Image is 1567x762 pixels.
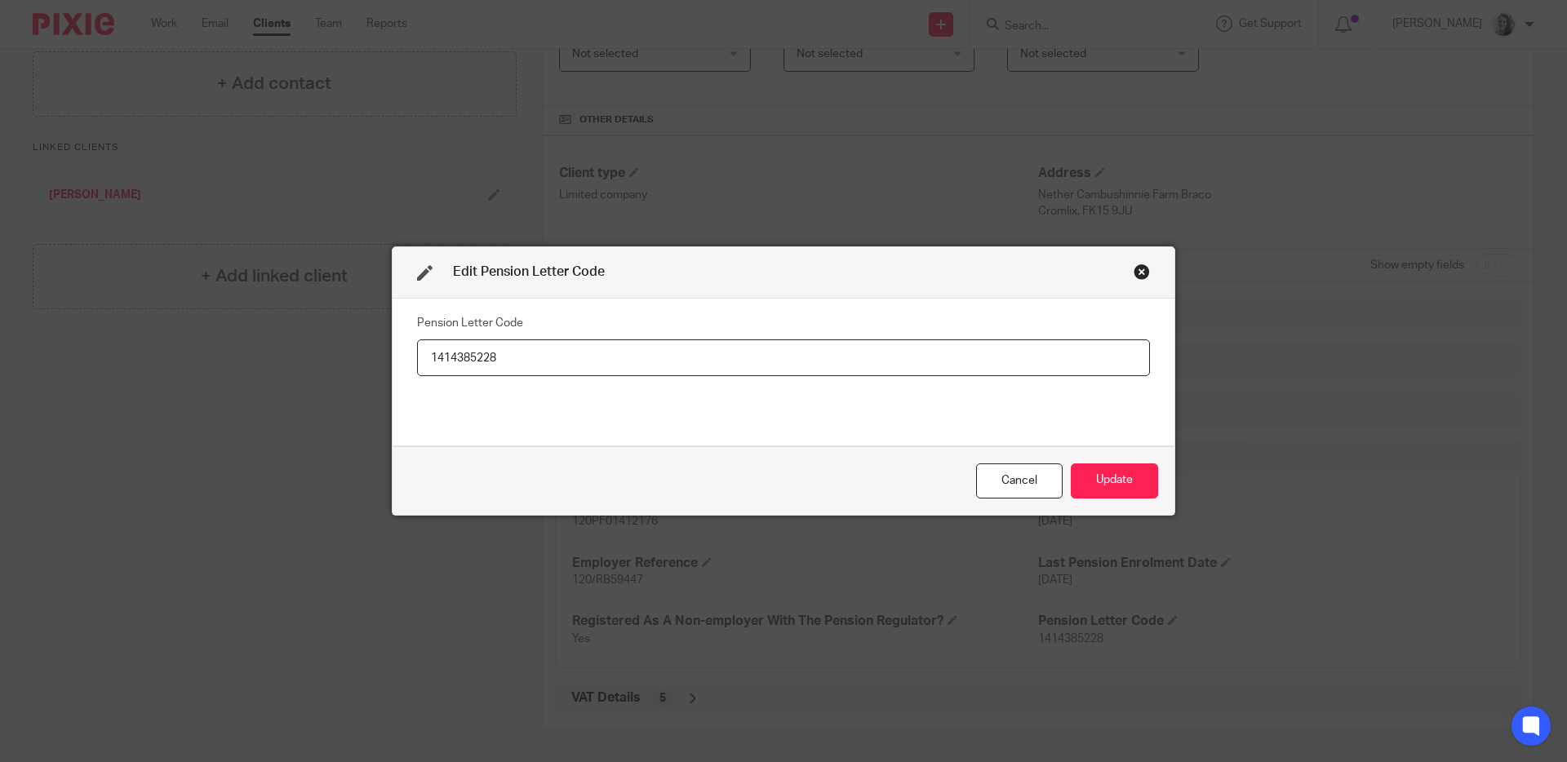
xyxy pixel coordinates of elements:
[453,265,605,278] span: Edit Pension Letter Code
[417,339,1150,376] input: Pension Letter Code
[976,463,1063,498] div: Close this dialog window
[1134,264,1150,280] div: Close this dialog window
[1071,463,1158,498] button: Update
[417,315,523,331] label: Pension Letter Code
